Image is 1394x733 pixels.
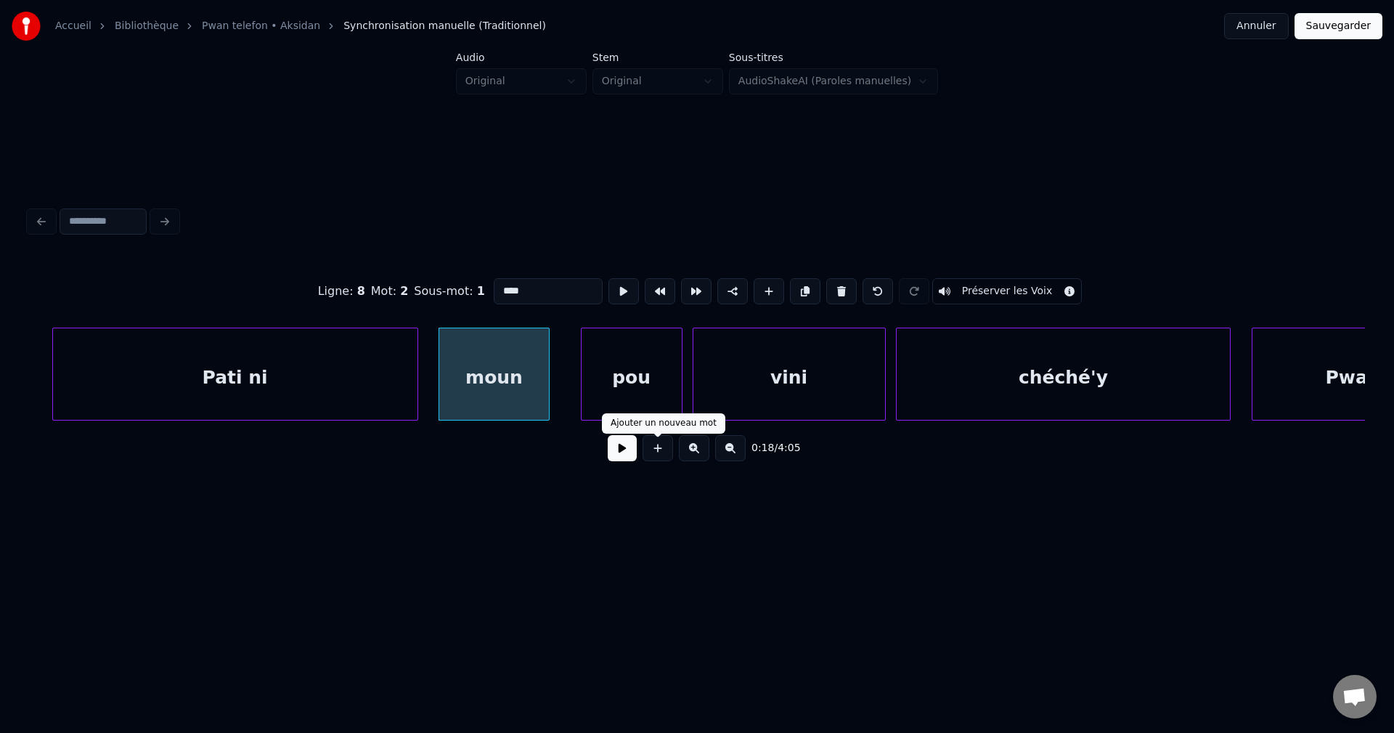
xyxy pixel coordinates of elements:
[611,418,717,429] div: Ajouter un nouveau mot
[751,441,786,455] div: /
[371,283,409,300] div: Mot :
[55,19,546,33] nav: breadcrumb
[477,284,485,298] span: 1
[343,19,546,33] span: Synchronisation manuelle (Traditionnel)
[729,52,938,62] label: Sous-titres
[202,19,320,33] a: Pwan telefon • Aksidan
[932,278,1083,304] button: Toggle
[1224,13,1288,39] button: Annuler
[55,19,91,33] a: Accueil
[414,283,484,300] div: Sous-mot :
[1295,13,1382,39] button: Sauvegarder
[400,284,408,298] span: 2
[778,441,800,455] span: 4:05
[357,284,365,298] span: 8
[592,52,723,62] label: Stem
[456,52,587,62] label: Audio
[12,12,41,41] img: youka
[318,283,365,300] div: Ligne :
[751,441,774,455] span: 0:18
[115,19,179,33] a: Bibliothèque
[1333,675,1377,718] a: Ouvrir le chat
